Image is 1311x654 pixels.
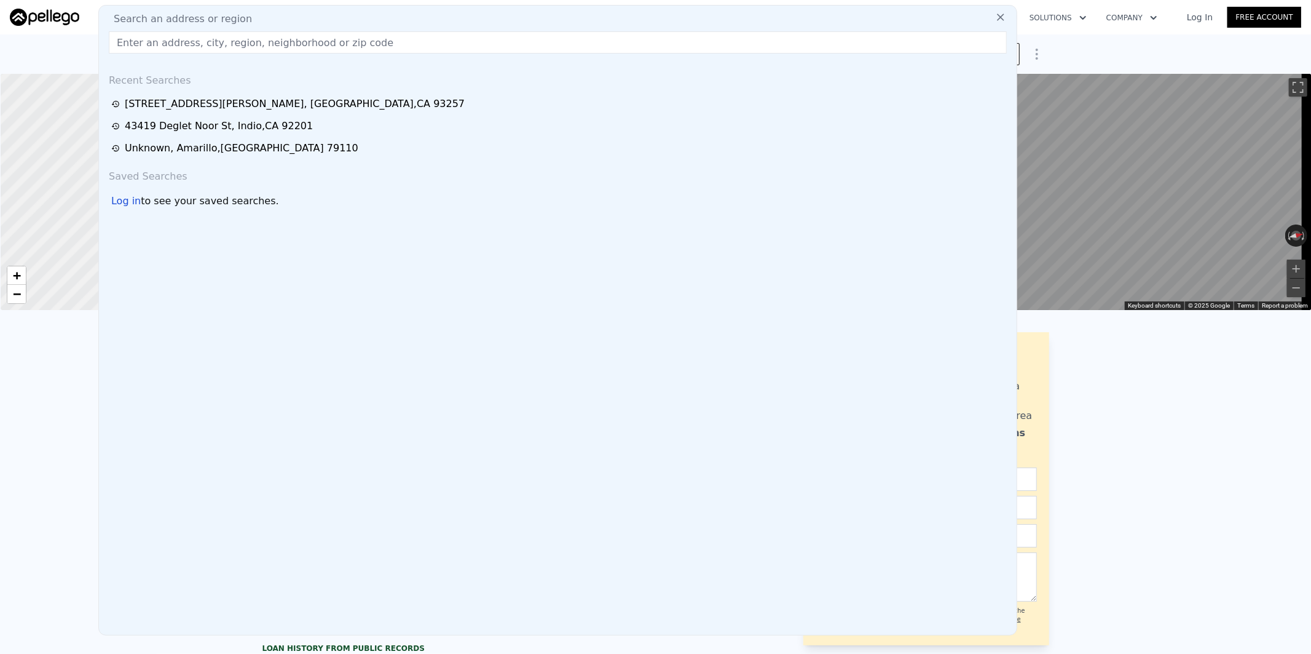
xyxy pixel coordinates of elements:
[111,97,1008,111] a: [STREET_ADDRESS][PERSON_NAME], [GEOGRAPHIC_DATA],CA 93257
[141,194,278,209] span: to see your saved searches.
[13,268,21,283] span: +
[1025,42,1049,66] button: Show Options
[1285,229,1308,243] button: Reset the view
[972,616,1021,623] a: Terms of Service
[262,644,508,653] div: Loan history from public records
[125,141,358,156] div: Unknown , Amarillo , [GEOGRAPHIC_DATA] 79110
[104,63,1012,93] div: Recent Searches
[104,12,252,26] span: Search an address or region
[7,285,26,303] a: Zoom out
[111,194,141,209] div: Log in
[109,31,1007,54] input: Enter an address, city, region, neighborhood or zip code
[1172,11,1227,23] a: Log In
[1188,302,1230,309] span: © 2025 Google
[111,119,1008,134] a: 43419 Deglet Noor St, Indio,CA 92201
[1285,225,1292,247] button: Rotate counterclockwise
[125,97,465,111] div: [STREET_ADDRESS][PERSON_NAME] , [GEOGRAPHIC_DATA] , CA 93257
[125,119,313,134] div: 43419 Deglet Noor St , Indio , CA 92201
[1128,301,1181,310] button: Keyboard shortcuts
[104,159,1012,189] div: Saved Searches
[111,141,1008,156] a: Unknown, Amarillo,[GEOGRAPHIC_DATA] 79110
[1237,302,1254,309] a: Terms (opens in new tab)
[1262,302,1308,309] a: Report a problem
[1287,279,1305,297] button: Zoom out
[1096,7,1167,29] button: Company
[7,266,26,285] a: Zoom in
[1227,7,1301,28] a: Free Account
[1020,7,1096,29] button: Solutions
[1301,225,1308,247] button: Rotate clockwise
[1289,78,1307,97] button: Toggle fullscreen view
[10,9,79,26] img: Pellego
[13,286,21,301] span: −
[1287,260,1305,278] button: Zoom in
